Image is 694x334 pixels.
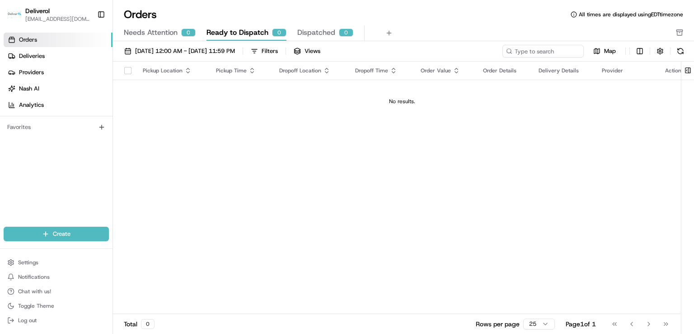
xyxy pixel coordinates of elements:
[7,8,22,21] img: Deliverol
[290,45,324,57] button: Views
[135,47,235,55] span: [DATE] 12:00 AM - [DATE] 11:59 PM
[4,33,113,47] a: Orders
[579,11,683,18] span: All times are displayed using EDT timezone
[18,317,37,324] span: Log out
[339,29,353,37] div: 0
[483,67,524,74] div: Order Details
[4,256,109,269] button: Settings
[19,101,44,109] span: Analytics
[247,45,282,57] button: Filters
[262,47,278,55] div: Filters
[18,288,51,295] span: Chat with us!
[120,45,239,57] button: [DATE] 12:00 AM - [DATE] 11:59 PM
[206,27,268,38] span: Ready to Dispatch
[143,67,202,74] div: Pickup Location
[355,67,406,74] div: Dropoff Time
[539,67,587,74] div: Delivery Details
[181,29,196,37] div: 0
[18,259,38,266] span: Settings
[4,227,109,241] button: Create
[25,6,50,15] button: Deliverol
[19,68,44,76] span: Providers
[272,29,286,37] div: 0
[502,45,584,57] input: Type to search
[476,320,520,329] p: Rows per page
[18,302,54,310] span: Toggle Theme
[665,67,684,74] div: Actions
[305,47,320,55] span: Views
[19,52,45,60] span: Deliveries
[4,4,94,25] button: DeliverolDeliverol[EMAIL_ADDRESS][DOMAIN_NAME]
[124,27,178,38] span: Needs Attention
[117,98,688,105] div: No results.
[4,120,109,134] div: Favorites
[4,49,113,63] a: Deliveries
[297,27,335,38] span: Dispatched
[4,285,109,298] button: Chat with us!
[124,7,157,22] h1: Orders
[4,65,113,80] a: Providers
[587,46,622,57] button: Map
[141,319,155,329] div: 0
[19,85,39,93] span: Nash AI
[124,319,155,329] div: Total
[18,273,50,281] span: Notifications
[25,15,90,23] button: [EMAIL_ADDRESS][DOMAIN_NAME]
[4,300,109,312] button: Toggle Theme
[602,67,651,74] div: Provider
[4,271,109,283] button: Notifications
[674,45,687,57] button: Refresh
[4,81,113,96] a: Nash AI
[279,67,341,74] div: Dropoff Location
[216,67,264,74] div: Pickup Time
[53,230,70,238] span: Create
[421,67,469,74] div: Order Value
[4,314,109,327] button: Log out
[4,98,113,112] a: Analytics
[604,47,616,55] span: Map
[19,36,37,44] span: Orders
[566,320,596,329] div: Page 1 of 1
